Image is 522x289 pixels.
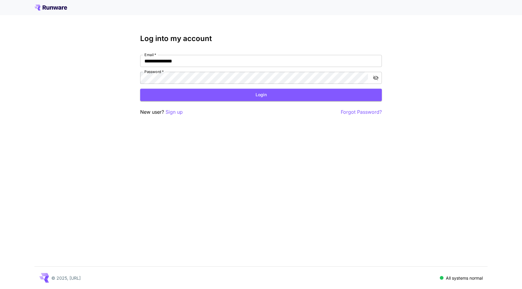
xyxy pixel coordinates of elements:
[446,275,483,281] p: All systems normal
[166,108,183,116] button: Sign up
[140,89,382,101] button: Login
[370,72,381,83] button: toggle password visibility
[140,108,183,116] p: New user?
[140,34,382,43] h3: Log into my account
[341,108,382,116] button: Forgot Password?
[51,275,81,281] p: © 2025, [URL]
[144,52,156,57] label: Email
[144,69,164,74] label: Password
